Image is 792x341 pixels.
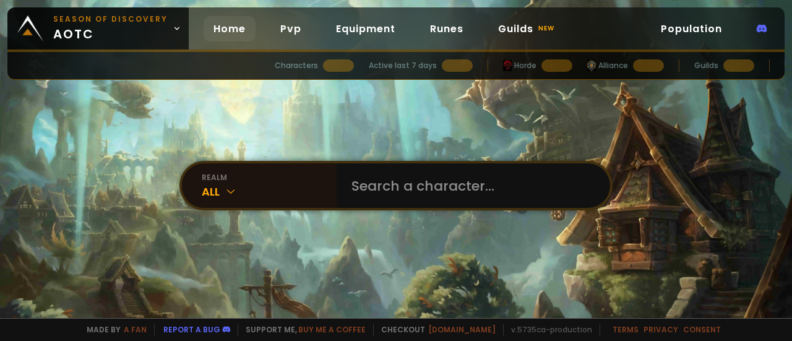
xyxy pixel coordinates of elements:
a: Population [651,16,732,41]
a: a fan [124,324,147,335]
a: Season of Discoveryaotc [7,7,189,50]
a: Buy me a coffee [298,324,366,335]
img: horde [503,60,512,71]
span: aotc [53,14,168,43]
span: Support me, [238,324,366,335]
a: Pvp [270,16,311,41]
span: Checkout [373,324,496,335]
div: Horde [503,60,536,71]
img: horde [587,60,596,71]
div: Guilds [694,60,718,71]
div: realm [202,172,337,183]
div: Active last 7 days [369,60,437,71]
div: Alliance [587,60,628,71]
small: Season of Discovery [53,14,168,25]
a: Home [204,16,256,41]
a: Consent [683,324,721,335]
span: Made by [79,324,147,335]
span: v. 5735ca - production [503,324,592,335]
a: Report a bug [163,324,220,335]
a: [DOMAIN_NAME] [428,324,496,335]
div: All [202,183,337,200]
a: Equipment [326,16,405,41]
a: Privacy [643,324,678,335]
a: Guildsnew [488,16,567,41]
input: Search a character... [344,163,595,208]
a: Terms [613,324,639,335]
small: new [536,21,557,36]
div: Characters [275,60,318,71]
a: Runes [420,16,473,41]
